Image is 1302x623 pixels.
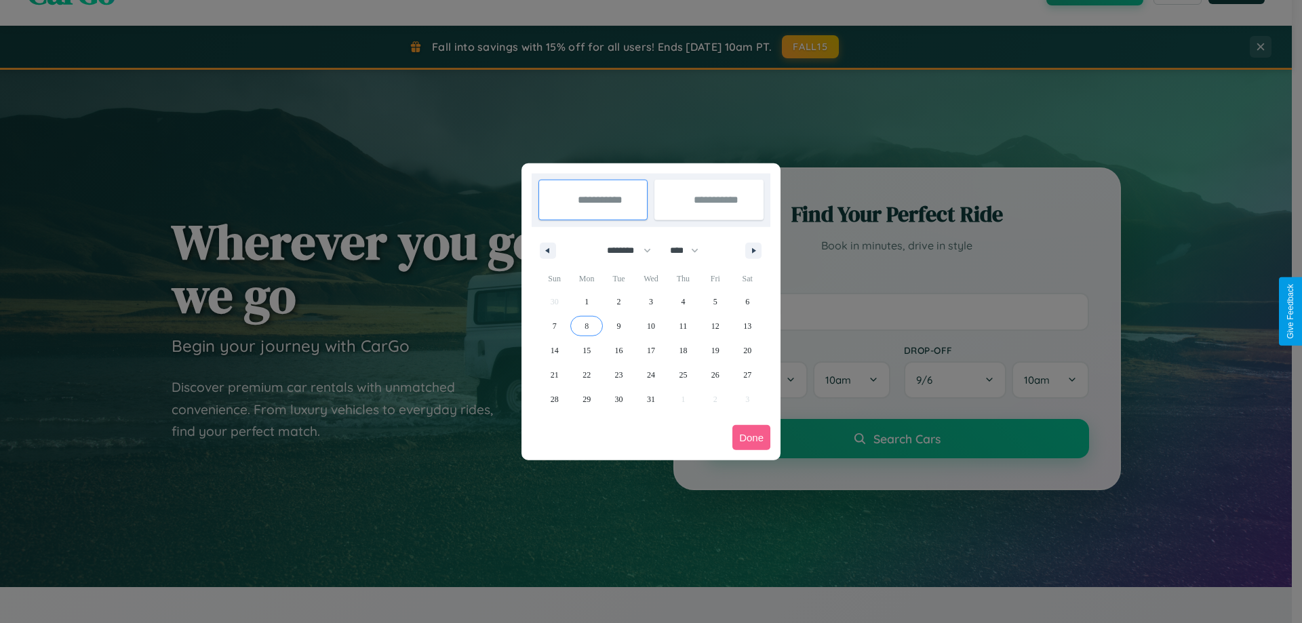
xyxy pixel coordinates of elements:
[667,338,699,363] button: 18
[667,289,699,314] button: 4
[553,314,557,338] span: 7
[732,363,764,387] button: 27
[745,289,749,314] span: 6
[681,289,685,314] span: 4
[570,314,602,338] button: 8
[617,289,621,314] span: 2
[538,387,570,411] button: 28
[603,387,635,411] button: 30
[699,314,731,338] button: 12
[551,387,559,411] span: 28
[603,314,635,338] button: 9
[699,268,731,289] span: Fri
[538,338,570,363] button: 14
[711,314,719,338] span: 12
[743,314,751,338] span: 13
[617,314,621,338] span: 9
[699,338,731,363] button: 19
[603,268,635,289] span: Tue
[583,363,591,387] span: 22
[583,387,591,411] span: 29
[647,387,655,411] span: 31
[647,363,655,387] span: 24
[538,363,570,387] button: 21
[570,289,602,314] button: 1
[711,363,719,387] span: 26
[570,363,602,387] button: 22
[615,338,623,363] span: 16
[583,338,591,363] span: 15
[538,314,570,338] button: 7
[649,289,653,314] span: 3
[635,314,667,338] button: 10
[711,338,719,363] span: 19
[635,387,667,411] button: 31
[635,289,667,314] button: 3
[551,338,559,363] span: 14
[732,425,770,450] button: Done
[570,387,602,411] button: 29
[615,387,623,411] span: 30
[667,268,699,289] span: Thu
[732,338,764,363] button: 20
[699,363,731,387] button: 26
[699,289,731,314] button: 5
[585,314,589,338] span: 8
[603,363,635,387] button: 23
[679,363,687,387] span: 25
[732,314,764,338] button: 13
[732,268,764,289] span: Sat
[679,314,688,338] span: 11
[667,314,699,338] button: 11
[551,363,559,387] span: 21
[615,363,623,387] span: 23
[635,338,667,363] button: 17
[743,363,751,387] span: 27
[603,289,635,314] button: 2
[570,338,602,363] button: 15
[732,289,764,314] button: 6
[667,363,699,387] button: 25
[713,289,717,314] span: 5
[743,338,751,363] span: 20
[635,268,667,289] span: Wed
[635,363,667,387] button: 24
[647,338,655,363] span: 17
[538,268,570,289] span: Sun
[603,338,635,363] button: 16
[585,289,589,314] span: 1
[1286,284,1295,339] div: Give Feedback
[679,338,687,363] span: 18
[647,314,655,338] span: 10
[570,268,602,289] span: Mon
